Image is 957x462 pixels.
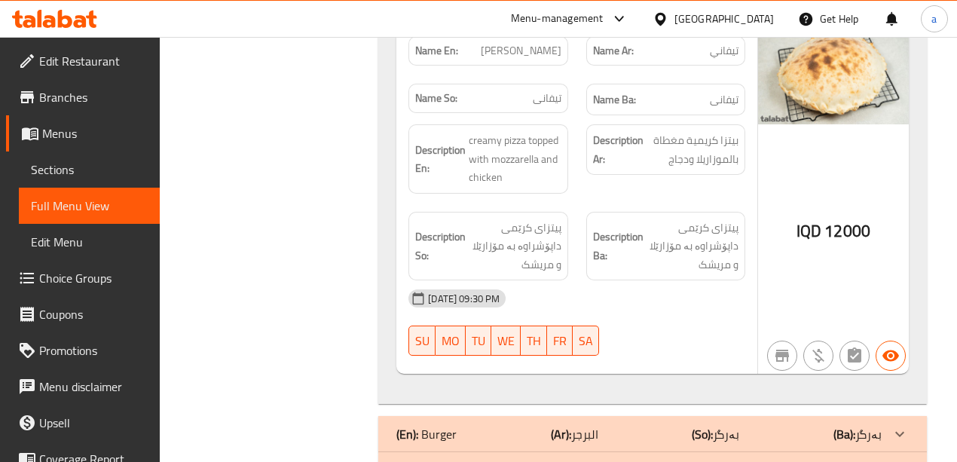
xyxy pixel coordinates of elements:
div: [GEOGRAPHIC_DATA] [674,11,774,27]
a: Menu disclaimer [6,369,160,405]
strong: Description Ar: [593,131,644,168]
a: Sections [19,151,160,188]
span: 12000 [824,216,870,246]
p: Burger [396,425,457,443]
button: WE [491,326,521,356]
a: Branches [6,79,160,115]
span: پیتزای کرێمی داپۆشراوە بە مۆزارێلا و مریشک [469,219,561,274]
span: SA [579,330,593,352]
b: (So): [692,423,713,445]
span: تيفاني [710,43,738,59]
p: البرجر [551,425,598,443]
strong: Name Ba: [593,90,636,109]
strong: Description So: [415,228,466,265]
span: a [931,11,937,27]
strong: Name En: [415,43,458,59]
a: Edit Restaurant [6,43,160,79]
span: بيتزا كريمية مغطاة بالموزاريلا ودجاج [647,131,738,168]
span: تیفانی [710,90,738,109]
button: SU [408,326,436,356]
span: Choice Groups [39,269,148,287]
button: TU [466,326,491,356]
span: SU [415,330,430,352]
b: (En): [396,423,418,445]
strong: Description Ba: [593,228,644,265]
a: Edit Menu [19,224,160,260]
a: Choice Groups [6,260,160,296]
span: WE [497,330,515,352]
button: SA [573,326,599,356]
span: MO [442,330,460,352]
span: پیتزای کرێمی داپۆشراوە بە مۆزارێلا و مریشک [647,219,738,274]
span: Full Menu View [31,197,148,215]
span: Branches [39,88,148,106]
button: Not branch specific item [767,341,797,371]
button: Available [876,341,906,371]
span: Menu disclaimer [39,378,148,396]
span: Edit Menu [31,233,148,251]
img: Lamo_Brand_Tiffany_Hardi_638960743821536104.jpg [758,24,909,124]
span: تیفانی [533,90,561,106]
span: [DATE] 09:30 PM [422,292,506,306]
span: [PERSON_NAME] [481,43,561,59]
b: (Ba): [833,423,855,445]
span: Coupons [39,305,148,323]
b: (Ar): [551,423,571,445]
strong: Description En: [415,141,466,178]
span: TU [472,330,485,352]
p: بەرگر [692,425,739,443]
p: بەرگر [833,425,882,443]
div: Menu-management [511,10,604,28]
span: Upsell [39,414,148,432]
span: IQD [796,216,821,246]
button: Purchased item [803,341,833,371]
button: Not has choices [839,341,870,371]
span: Edit Restaurant [39,52,148,70]
a: Menus [6,115,160,151]
div: (En): Burger(Ar):البرجر(So):بەرگر(Ba):بەرگر [378,416,927,452]
span: TH [527,330,541,352]
button: TH [521,326,547,356]
strong: Name Ar: [593,43,634,59]
span: FR [553,330,567,352]
span: Promotions [39,341,148,360]
span: Sections [31,161,148,179]
strong: Name So: [415,90,457,106]
span: Menus [42,124,148,142]
span: creamy pizza topped with mozzarella and chicken [469,131,561,187]
a: Full Menu View [19,188,160,224]
a: Coupons [6,296,160,332]
button: FR [547,326,573,356]
button: MO [436,326,466,356]
a: Upsell [6,405,160,441]
a: Promotions [6,332,160,369]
